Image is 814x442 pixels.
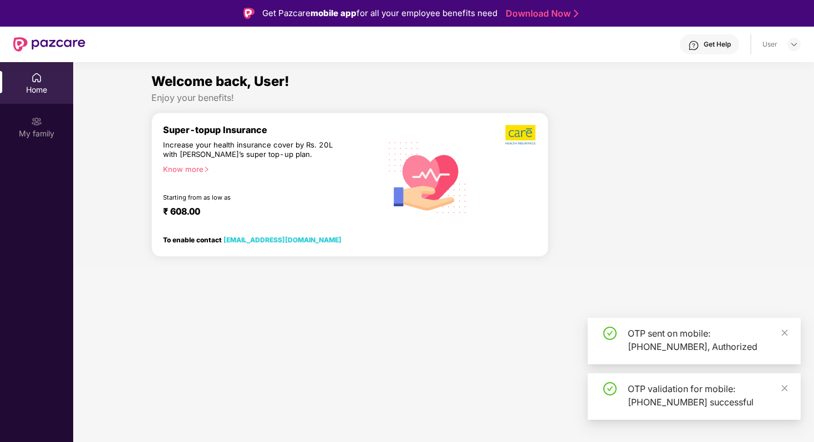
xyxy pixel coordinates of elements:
span: close [781,384,788,392]
img: svg+xml;base64,PHN2ZyBpZD0iSGVscC0zMngzMiIgeG1sbnM9Imh0dHA6Ly93d3cudzMub3JnLzIwMDAvc3ZnIiB3aWR0aD... [688,40,699,51]
a: Download Now [506,8,575,19]
div: Enjoy your benefits! [151,92,736,104]
div: User [762,40,777,49]
img: svg+xml;base64,PHN2ZyBpZD0iRHJvcGRvd24tMzJ4MzIiIHhtbG5zPSJodHRwOi8vd3d3LnczLm9yZy8yMDAwL3N2ZyIgd2... [790,40,798,49]
div: OTP validation for mobile: [PHONE_NUMBER] successful [628,382,787,409]
img: New Pazcare Logo [13,37,85,52]
div: Get Pazcare for all your employee benefits need [262,7,497,20]
img: svg+xml;base64,PHN2ZyB3aWR0aD0iMjAiIGhlaWdodD0iMjAiIHZpZXdCb3g9IjAgMCAyMCAyMCIgZmlsbD0ibm9uZSIgeG... [31,116,42,127]
img: Logo [243,8,255,19]
span: check-circle [603,327,617,340]
img: svg+xml;base64,PHN2ZyBpZD0iSG9tZSIgeG1sbnM9Imh0dHA6Ly93d3cudzMub3JnLzIwMDAvc3ZnIiB3aWR0aD0iMjAiIG... [31,72,42,83]
div: OTP sent on mobile: [PHONE_NUMBER], Authorized [628,327,787,353]
div: Get Help [704,40,731,49]
img: Stroke [574,8,578,19]
span: Welcome back, User! [151,73,289,89]
div: Increase your health insurance cover by Rs. 20L with [PERSON_NAME]’s super top-up plan. [163,140,333,160]
img: svg+xml;base64,PHN2ZyB4bWxucz0iaHR0cDovL3d3dy53My5vcmcvMjAwMC9zdmciIHhtbG5zOnhsaW5rPSJodHRwOi8vd3... [381,129,475,224]
span: check-circle [603,382,617,395]
div: Know more [163,165,374,172]
a: [EMAIL_ADDRESS][DOMAIN_NAME] [223,236,342,244]
div: ₹ 608.00 [163,206,370,219]
span: close [781,329,788,337]
div: Starting from as low as [163,194,334,201]
div: Super-topup Insurance [163,124,381,135]
img: b5dec4f62d2307b9de63beb79f102df3.png [505,124,537,145]
div: To enable contact [163,236,342,243]
strong: mobile app [311,8,357,18]
span: right [203,166,210,172]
